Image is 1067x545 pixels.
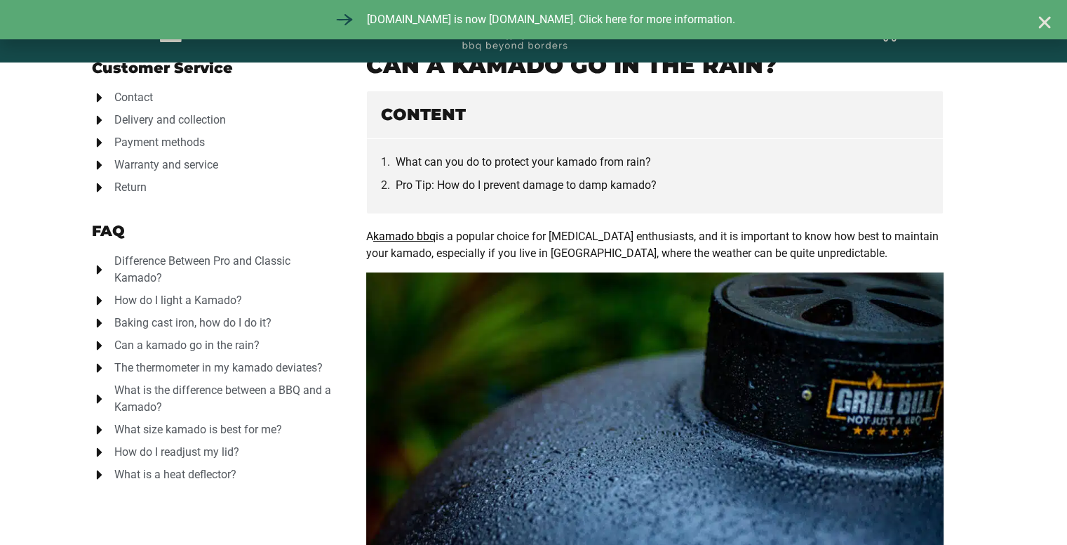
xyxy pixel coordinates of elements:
[92,315,338,331] a: Baking cast iron, how do I do it?
[92,337,338,354] a: Can a kamado go in the rain?
[111,337,260,354] span: Can a kamado go in the rain?
[111,253,338,287] span: Difference Between Pro and Classic Kamado?
[111,421,282,438] span: What size kamado is best for me?
[366,228,944,262] p: A is a popular choice for [MEDICAL_DATA] enthusiasts, and it is important to know how best to mai...
[332,7,735,32] a: [DOMAIN_NAME] is now [DOMAIN_NAME]. Click here for more information.
[111,315,271,331] span: Baking cast iron, how do I do it?
[92,421,338,438] a: What size kamado is best for me?
[92,112,338,129] a: Delivery and collection
[111,382,338,416] span: What is the difference between a BBQ and a Kamado?
[92,134,338,151] a: Payment methods
[111,112,226,129] span: Delivery and collection
[381,105,929,125] h4: Content
[92,444,338,461] a: How do I readjust my lid?
[92,224,338,239] h2: FAQ
[363,11,735,28] span: [DOMAIN_NAME] is now [DOMAIN_NAME]. Click here for more information.
[92,179,338,196] a: Return
[92,292,338,309] a: How do I light a Kamado?
[92,466,338,483] a: What is a heat deflector?
[92,253,338,287] a: Difference Between Pro and Classic Kamado?
[92,382,338,416] a: What is the difference between a BBQ and a Kamado?
[111,292,242,309] span: How do I light a Kamado?
[111,466,236,483] span: What is a heat deflector?
[111,360,323,376] span: The thermometer in my kamado deviates?
[366,54,944,77] h1: Can a kamado go in the rain?
[373,230,436,243] a: kamado bbq
[1036,14,1053,31] a: Close
[111,157,218,173] span: Warranty and service
[92,360,338,376] a: The thermometer in my kamado deviates?
[111,134,205,151] span: Payment methods
[111,89,153,106] span: Contact
[111,179,147,196] span: Return
[92,61,338,76] h2: Customer Service
[111,444,239,461] span: How do I readjust my lid?
[92,157,338,173] a: Warranty and service
[92,89,338,106] a: Contact
[396,153,651,171] a: What can you do to protect your kamado from rain?
[396,176,657,194] a: Pro Tip: How do I prevent damage to damp kamado?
